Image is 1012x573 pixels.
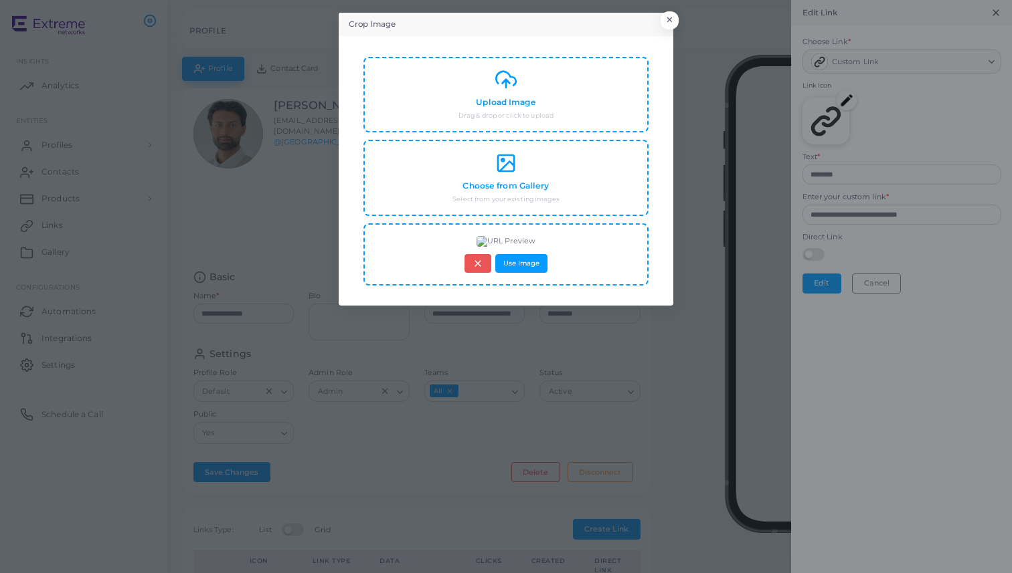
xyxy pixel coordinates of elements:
h5: Crop Image [349,19,396,30]
button: Use Image [495,254,547,273]
small: Select from your existing images [452,195,560,204]
h4: Upload Image [476,98,535,108]
small: Drag & drop or click to upload [458,111,554,120]
h4: Choose from Gallery [462,181,549,191]
img: URL Preview [477,236,535,247]
button: Close [661,11,679,29]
